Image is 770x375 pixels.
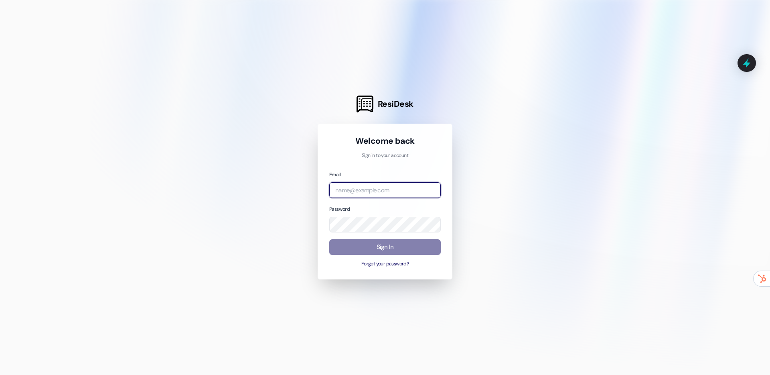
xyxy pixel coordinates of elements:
input: name@example.com [329,182,441,198]
label: Password [329,206,350,212]
label: Email [329,171,340,178]
button: Sign In [329,239,441,255]
h1: Welcome back [329,135,441,147]
img: ResiDesk Logo [357,96,373,112]
p: Sign in to your account [329,152,441,159]
span: ResiDesk [378,98,413,110]
button: Forgot your password? [329,261,441,268]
